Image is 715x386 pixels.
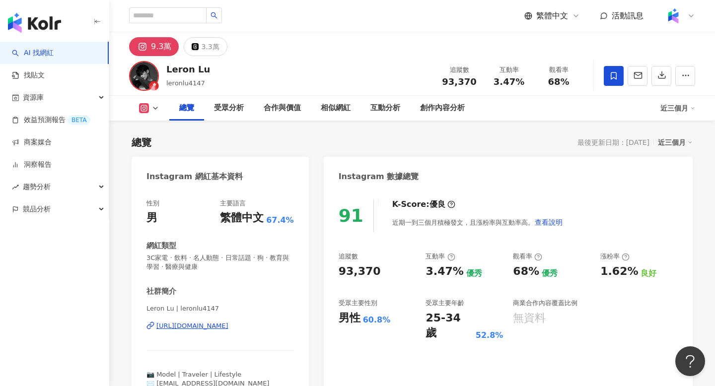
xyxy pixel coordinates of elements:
[466,268,482,279] div: 優秀
[166,79,205,87] span: leronlu4147
[339,252,358,261] div: 追蹤數
[426,311,473,341] div: 25-34 歲
[664,6,683,25] img: Kolr%20app%20icon%20%281%29.png
[494,77,524,87] span: 3.47%
[8,13,61,33] img: logo
[129,37,179,56] button: 9.3萬
[513,299,577,308] div: 商業合作內容覆蓋比例
[513,264,539,279] div: 68%
[675,346,705,376] iframe: Help Scout Beacon - Open
[12,115,90,125] a: 效益預測報告BETA
[220,210,264,226] div: 繁體中文
[339,264,381,279] div: 93,370
[12,137,52,147] a: 商案媒合
[179,102,194,114] div: 總覽
[166,63,210,75] div: Leron Lu
[548,77,569,87] span: 68%
[339,311,360,326] div: 男性
[321,102,351,114] div: 相似網紅
[476,330,503,341] div: 52.8%
[266,215,294,226] span: 67.4%
[146,304,294,313] span: Leron Lu | leronlu4147
[339,205,363,226] div: 91
[146,199,159,208] div: 性別
[220,199,246,208] div: 主要語言
[429,199,445,210] div: 優良
[184,37,227,56] button: 3.3萬
[392,212,563,232] div: 近期一到三個月積極發文，且漲粉率與互動率高。
[658,136,693,149] div: 近三個月
[536,10,568,21] span: 繁體中文
[12,48,54,58] a: searchAI 找網紅
[440,65,478,75] div: 追蹤數
[490,65,528,75] div: 互動率
[426,252,455,261] div: 互動率
[264,102,301,114] div: 合作與價值
[151,40,171,54] div: 9.3萬
[12,160,52,170] a: 洞察報告
[535,218,563,226] span: 查看說明
[129,61,159,91] img: KOL Avatar
[426,299,464,308] div: 受眾主要年齡
[442,76,476,87] span: 93,370
[23,198,51,220] span: 競品分析
[146,171,243,182] div: Instagram 網紅基本資料
[534,212,563,232] button: 查看說明
[577,138,649,146] div: 最後更新日期：[DATE]
[23,86,44,109] span: 資源庫
[420,102,465,114] div: 創作內容分析
[211,12,217,19] span: search
[513,311,546,326] div: 無資料
[600,264,638,279] div: 1.62%
[542,268,558,279] div: 優秀
[641,268,656,279] div: 良好
[12,70,45,80] a: 找貼文
[339,171,419,182] div: Instagram 數據總覽
[23,176,51,198] span: 趨勢分析
[201,40,219,54] div: 3.3萬
[339,299,377,308] div: 受眾主要性別
[132,135,151,149] div: 總覽
[12,184,19,191] span: rise
[156,322,228,330] div: [URL][DOMAIN_NAME]
[146,254,294,271] span: 3C家電 · 飲料 · 名人動態 · 日常話題 · 狗 · 教育與學習 · 醫療與健康
[426,264,463,279] div: 3.47%
[392,199,455,210] div: K-Score :
[612,11,643,20] span: 活動訊息
[370,102,400,114] div: 互動分析
[363,315,391,325] div: 60.8%
[146,241,176,251] div: 網紅類型
[146,286,176,297] div: 社群簡介
[146,322,294,330] a: [URL][DOMAIN_NAME]
[214,102,244,114] div: 受眾分析
[540,65,577,75] div: 觀看率
[146,210,157,226] div: 男
[513,252,542,261] div: 觀看率
[600,252,630,261] div: 漲粉率
[660,100,695,116] div: 近三個月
